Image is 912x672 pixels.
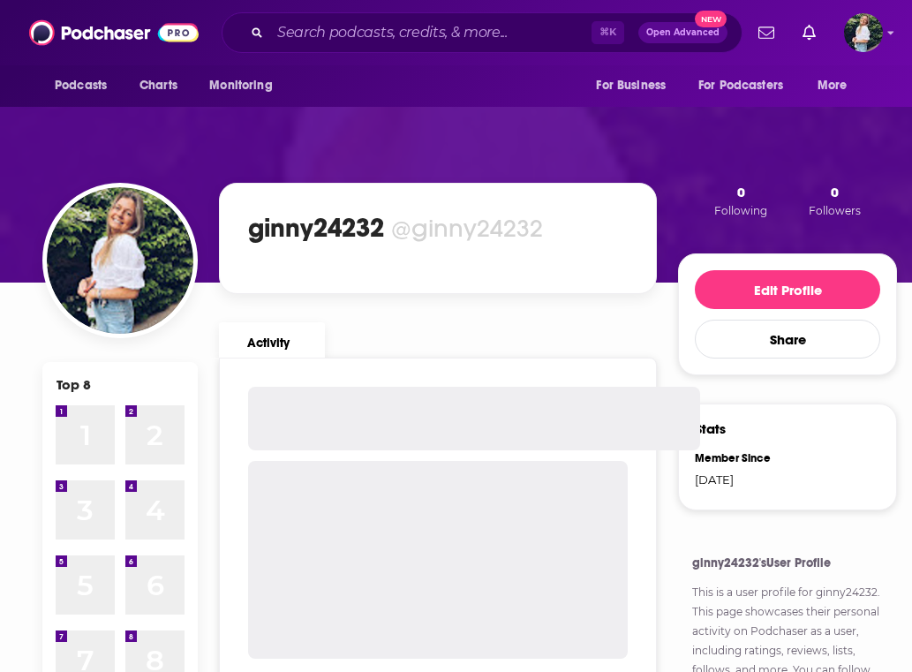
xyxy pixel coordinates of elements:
[222,12,742,53] div: Search podcasts, credits, & more...
[809,204,861,217] span: Followers
[695,451,782,465] div: Member Since
[57,376,91,393] div: Top 8
[139,73,177,98] span: Charts
[646,28,720,37] span: Open Advanced
[695,11,727,27] span: New
[751,18,781,48] a: Show notifications dropdown
[270,19,592,47] input: Search podcasts, credits, & more...
[592,21,624,44] span: ⌘ K
[391,213,543,244] div: @ginny24232
[42,69,130,102] button: open menu
[805,69,870,102] button: open menu
[818,73,848,98] span: More
[584,69,688,102] button: open menu
[709,183,773,218] button: 0Following
[55,73,107,98] span: Podcasts
[197,69,295,102] button: open menu
[831,184,839,200] span: 0
[695,420,726,437] h3: Stats
[695,320,880,359] button: Share
[844,13,883,52] button: Show profile menu
[638,22,727,43] button: Open AdvancedNew
[844,13,883,52] img: User Profile
[844,13,883,52] span: Logged in as ginny24232
[695,472,782,487] div: [DATE]
[692,555,883,570] h4: ginny24232's User Profile
[687,69,809,102] button: open menu
[698,73,783,98] span: For Podcasters
[248,212,384,244] h1: ginny24232
[816,585,878,599] a: ginny24232
[29,16,199,49] img: Podchaser - Follow, Share and Rate Podcasts
[596,73,666,98] span: For Business
[128,69,188,102] a: Charts
[219,322,325,358] a: Activity
[714,204,767,217] span: Following
[803,183,866,218] button: 0Followers
[795,18,823,48] a: Show notifications dropdown
[695,270,880,309] button: Edit Profile
[47,187,193,334] img: ginny24232
[737,184,745,200] span: 0
[209,73,272,98] span: Monitoring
